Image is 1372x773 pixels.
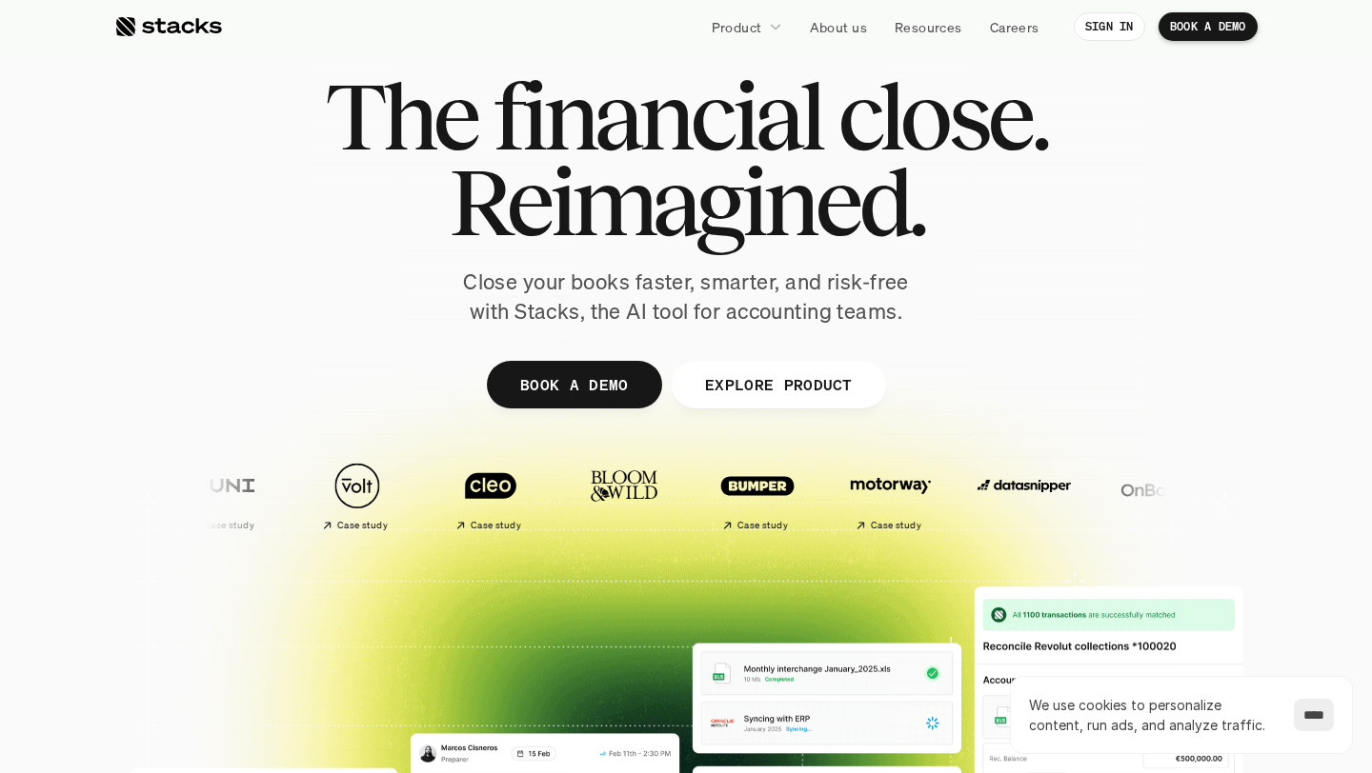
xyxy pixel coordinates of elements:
[798,10,878,44] a: About us
[1170,20,1246,33] p: BOOK A DEMO
[471,520,521,531] h2: Case study
[895,17,962,37] p: Resources
[325,73,476,159] span: The
[712,17,762,37] p: Product
[1029,695,1275,735] p: We use cookies to personalize content, run ads, and analyze traffic.
[737,520,788,531] h2: Case study
[204,520,254,531] h2: Case study
[871,520,921,531] h2: Case study
[429,452,553,539] a: Case study
[883,10,974,44] a: Resources
[837,73,1047,159] span: close.
[696,452,819,539] a: Case study
[493,73,821,159] span: financial
[520,370,629,398] p: BOOK A DEMO
[295,452,419,539] a: Case study
[448,268,924,327] p: Close your books faster, smarter, and risk-free with Stacks, the AI tool for accounting teams.
[487,361,662,408] a: BOOK A DEMO
[671,361,885,408] a: EXPLORE PRODUCT
[829,452,953,539] a: Case study
[1159,12,1258,41] a: BOOK A DEMO
[162,452,286,539] a: Case study
[449,159,924,245] span: Reimagined.
[337,520,388,531] h2: Case study
[1085,20,1134,33] p: SIGN IN
[990,17,1039,37] p: Careers
[810,17,867,37] p: About us
[225,363,309,376] a: Privacy Policy
[1074,12,1145,41] a: SIGN IN
[704,370,852,398] p: EXPLORE PRODUCT
[979,10,1051,44] a: Careers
